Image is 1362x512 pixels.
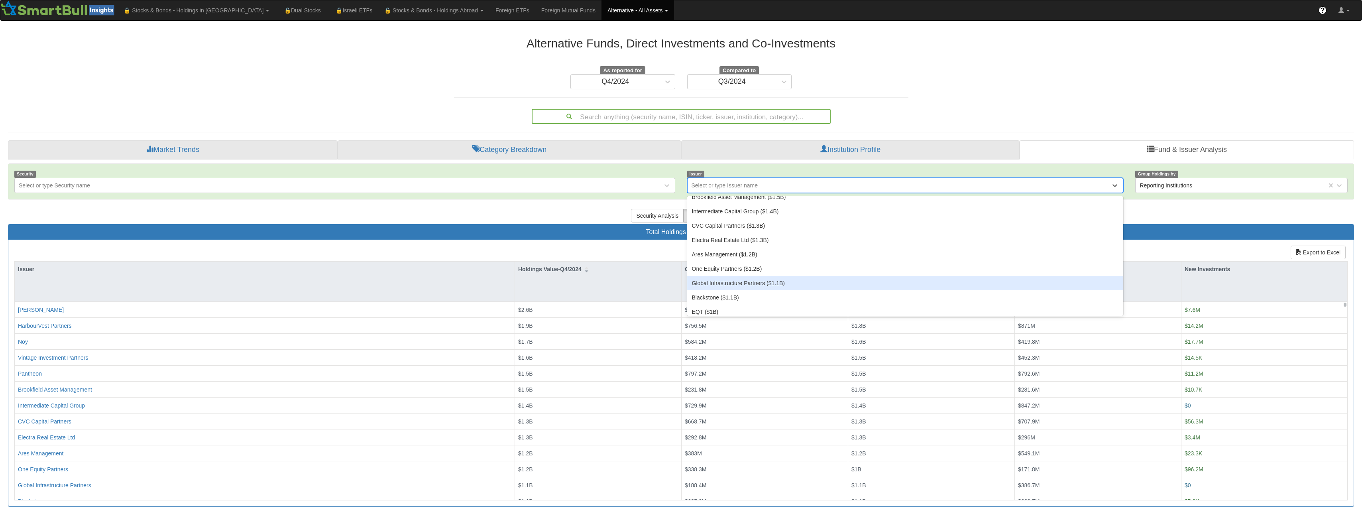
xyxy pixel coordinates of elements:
span: $792.6M [1018,370,1040,377]
button: Security Analysis [631,209,684,223]
button: Blackstone [18,497,45,505]
div: Q4/2024 [601,78,629,86]
span: Issuer [687,171,705,177]
span: $1.1B [518,482,533,488]
a: 🔒 Stocks & Bonds - Holdings in [GEOGRAPHIC_DATA] [118,0,275,20]
button: Issuer Analysis [683,209,731,223]
span: $338.3M [685,466,706,473]
h3: Total Holdings per Issuer [14,228,1348,236]
span: $1.5B [851,386,866,393]
div: Global Infrastructure Partners ($1.1B) [687,276,1124,290]
span: $1.3B [518,434,533,441]
span: $1.2B [518,466,533,473]
span: $1.5B [851,370,866,377]
span: $1.6B [518,354,533,361]
span: $14.5K [1185,354,1202,361]
div: Select or type Security name [19,181,90,189]
button: CVC Capital Partners [18,417,71,425]
span: $452.3M [1018,354,1040,361]
span: $3.4M [1185,434,1200,441]
span: $231.8M [685,386,706,393]
span: $1.1B [851,482,866,488]
a: Foreign ETFs [489,0,535,20]
div: Brookfield Asset Management ($1.5B) [687,190,1124,204]
span: $1.4B [518,402,533,409]
button: Intermediate Capital Group [18,402,85,410]
button: Global Infrastructure Partners [18,481,91,489]
span: $663.7M [1018,498,1040,504]
a: 🔒 Stocks & Bonds - Holdings Abroad [378,0,489,20]
h2: Alternative Funds, Direct Investments and Co-Investments [454,37,908,50]
button: Export to Excel [1291,246,1346,259]
span: $1.5B [518,386,533,393]
span: $56.3M [1185,418,1203,425]
span: $386.7M [1018,482,1040,488]
span: $0 [1185,402,1191,409]
div: Electra Real Estate Ltd ($1.3B) [687,233,1124,247]
span: $188.4M [685,482,706,488]
div: Blackstone ($1.1B) [687,290,1124,305]
span: $171.8M [1018,466,1040,473]
span: $1B [851,466,861,473]
a: Fund & Issuer Analysis [1020,140,1354,160]
span: $1.6B [851,339,866,345]
a: Alternative - All Assets [601,0,674,20]
a: ? [1313,0,1333,20]
div: Noy [18,338,28,346]
span: Security [14,171,36,177]
span: $5.8K [1185,498,1199,504]
button: Vintage Investment Partners [18,354,88,362]
span: $419.8M [1018,339,1040,345]
div: New Investments [1181,262,1347,277]
div: Q3/2024 [718,78,746,86]
span: ? [1321,6,1325,14]
span: $418.2M [685,354,706,361]
div: [PERSON_NAME] [18,306,64,314]
span: $1.7B [518,339,533,345]
div: Holdings Value-Q4/2024 [515,262,681,277]
a: 🔒Dual Stocks [275,0,326,20]
span: $668.7M [685,418,706,425]
button: One Equity Partners [18,465,68,473]
div: Select or type Issuer name [692,181,758,189]
span: $281.6M [1018,386,1040,393]
a: Foreign Mutual Funds [535,0,601,20]
span: $0 [1185,482,1191,488]
span: $1.8B [851,323,866,329]
span: $707.9M [1018,418,1040,425]
button: Pantheon [18,370,42,378]
button: Ares Management [18,449,63,457]
span: $871M [1018,323,1035,329]
span: $549.1M [1018,450,1040,457]
div: Issuer [15,262,515,277]
div: EQT ($1B) [687,305,1124,319]
span: $1.5B [518,370,533,377]
span: $96.2M [1185,466,1203,473]
button: HarbourVest Partners [18,322,72,330]
span: $584.2M [685,339,706,345]
span: $14.2M [1185,323,1203,329]
a: 🔒Israeli ETFs [327,0,378,20]
span: $1.1B [518,498,533,504]
span: $1.5B [851,354,866,361]
span: $292.8M [685,434,706,441]
span: $756.5M [685,323,706,329]
span: $847.2M [1018,402,1040,409]
span: $296M [1018,434,1035,441]
div: One Equity Partners ($1.2B) [687,262,1124,276]
div: Search anything (security name, ISIN, ticker, issuer, institution, category)... [533,110,830,123]
span: $1.2B [518,450,533,457]
div: Reporting Institutions [1140,181,1192,189]
div: Ares Management ($1.2B) [687,247,1124,262]
button: Electra Real Estate Ltd [18,433,75,441]
a: Market Trends [8,140,338,160]
span: $17.7M [1185,339,1203,345]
